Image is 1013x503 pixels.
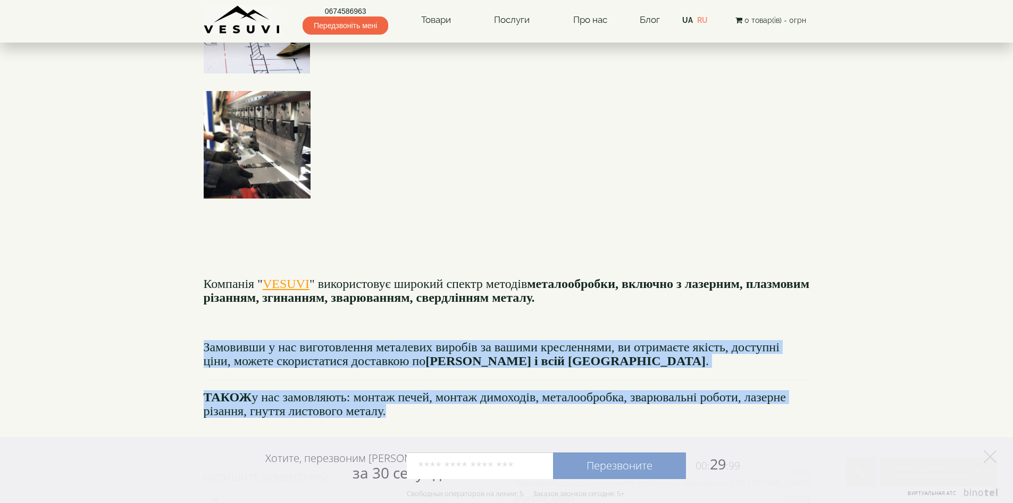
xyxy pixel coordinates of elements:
b: [PERSON_NAME] і всій [GEOGRAPHIC_DATA] [425,354,706,368]
b: ТАКОЖ [204,390,252,404]
a: ru [697,16,708,24]
font: у нас замовляють: монтаж печей, монтаж димоходів, металообробка, зварювальні роботи, лазерне різа... [204,390,786,418]
span: 29 [686,454,740,474]
b: металообробки, включно з лазерним, плазмовим різанням, згинанням, зварюванням, свердлінням металу. [204,277,810,304]
img: Завод VESUVI [204,5,281,35]
button: 0 товар(ів) - 0грн [732,14,809,26]
a: Перезвоните [553,452,686,479]
img: MF-NAiVNns9UUS2PRj7hCGHwMBhAMzv3i7OPNP5-DfrE-TkuiOocy8kyxDE--LKNdZXM8kOT6GPukVQWlyylD6dQ2Z_E9_vd0... [204,91,311,199]
font: Замовивши у нас виготовлення металевих виробів за вашими кресленнями, ви отримаєте якість, доступ... [204,340,780,368]
span: Передзвоніть мені [303,17,388,35]
a: VESUVI [263,277,309,291]
span: за 30 секунд? [353,463,448,483]
a: Послуги [483,8,540,32]
span: ua [682,16,693,24]
span: Виртуальная АТС [908,490,957,497]
font: Компанія " " використовує широкий спектр методів [204,277,810,304]
span: 0 товар(ів) - 0грн [744,16,806,24]
div: Хотите, перезвоним [PERSON_NAME] [265,451,448,481]
a: Виртуальная АТС [901,489,1000,503]
div: Свободных операторов на линии: 5 Заказов звонков сегодня: 5+ [407,489,624,498]
a: Про нас [563,8,618,32]
span: :99 [726,459,740,473]
a: Товари [411,8,462,32]
a: Блог [640,14,660,25]
span: 00: [696,459,710,473]
a: 0674586963 [303,6,388,17]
